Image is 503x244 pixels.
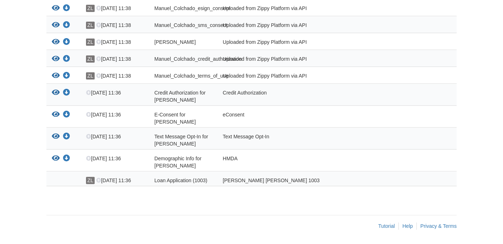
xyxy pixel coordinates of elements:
[63,134,70,140] a: Download Text Message Opt-In for Manuel Colchado
[154,134,208,147] span: Text Message Opt-In for [PERSON_NAME]
[154,90,205,103] span: Credit Authorization for [PERSON_NAME]
[86,5,95,12] span: ZL
[86,112,121,118] span: [DATE] 11:36
[217,155,388,169] div: HMDA
[217,55,388,65] div: Uploaded from Zippy Platform via API
[52,111,60,119] button: View E-Consent for Manuel Colchado
[96,178,131,183] span: [DATE] 11:36
[217,177,388,184] div: [PERSON_NAME] [PERSON_NAME] 1003
[217,5,388,14] div: Uploaded from Zippy Platform via API
[378,223,395,229] a: Tutorial
[154,56,242,62] span: Manuel_Colchado_credit_authorization
[52,5,60,12] button: View Manuel_Colchado_esign_consent
[217,111,388,125] div: eConsent
[217,133,388,147] div: Text Message Opt-In
[86,55,95,63] span: ZL
[96,22,131,28] span: [DATE] 11:38
[154,39,196,45] span: [PERSON_NAME]
[96,56,131,62] span: [DATE] 11:38
[63,90,70,96] a: Download Credit Authorization for Manuel Colchado
[420,223,457,229] a: Privacy & Terms
[52,38,60,46] button: View Manuel_Colchado_true_and_correct_consent
[52,133,60,141] button: View Text Message Opt-In for Manuel Colchado
[96,73,131,79] span: [DATE] 11:38
[154,178,207,183] span: Loan Application (1003)
[86,22,95,29] span: ZL
[63,73,70,79] a: Download Manuel_Colchado_terms_of_use
[63,112,70,118] a: Download E-Consent for Manuel Colchado
[154,5,230,11] span: Manuel_Colchado_esign_consent
[52,22,60,29] button: View Manuel_Colchado_sms_consent
[154,156,201,169] span: Demographic Info for [PERSON_NAME]
[402,223,413,229] a: Help
[63,40,70,45] a: Download Manuel_Colchado_true_and_correct_consent
[52,72,60,80] button: View Manuel_Colchado_terms_of_use
[86,38,95,46] span: ZL
[86,177,95,184] span: ZL
[86,134,121,139] span: [DATE] 11:36
[86,90,121,96] span: [DATE] 11:36
[154,112,196,125] span: E-Consent for [PERSON_NAME]
[52,155,60,162] button: View Demographic Info for Manuel Colchado
[63,23,70,28] a: Download Manuel_Colchado_sms_consent
[217,72,388,82] div: Uploaded from Zippy Platform via API
[96,39,131,45] span: [DATE] 11:38
[52,89,60,97] button: View Credit Authorization for Manuel Colchado
[52,55,60,63] button: View Manuel_Colchado_credit_authorization
[217,22,388,31] div: Uploaded from Zippy Platform via API
[217,89,388,103] div: Credit Authorization
[63,56,70,62] a: Download Manuel_Colchado_credit_authorization
[154,22,227,28] span: Manuel_Colchado_sms_consent
[217,38,388,48] div: Uploaded from Zippy Platform via API
[63,156,70,162] a: Download Demographic Info for Manuel Colchado
[154,73,228,79] span: Manuel_Colchado_terms_of_use
[63,6,70,11] a: Download Manuel_Colchado_esign_consent
[96,5,131,11] span: [DATE] 11:38
[86,72,95,79] span: ZL
[86,156,121,161] span: [DATE] 11:36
